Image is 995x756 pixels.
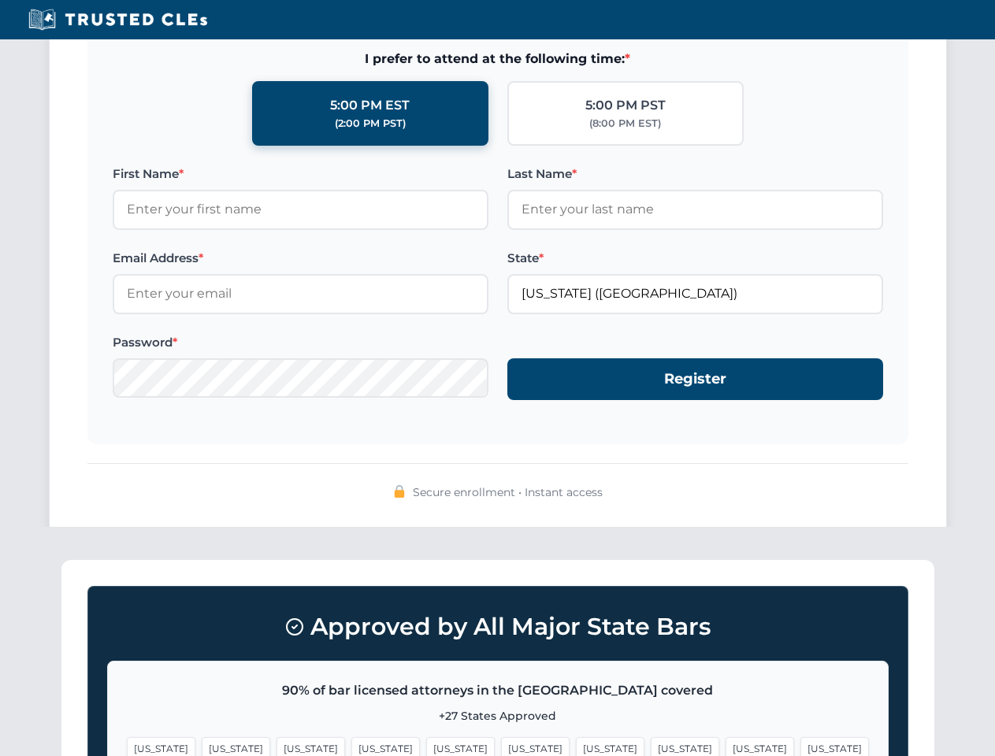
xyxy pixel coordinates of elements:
[107,606,889,648] h3: Approved by All Major State Bars
[507,165,883,183] label: Last Name
[585,95,666,116] div: 5:00 PM PST
[127,680,869,701] p: 90% of bar licensed attorneys in the [GEOGRAPHIC_DATA] covered
[113,190,488,229] input: Enter your first name
[127,707,869,724] p: +27 States Approved
[507,358,883,400] button: Register
[113,333,488,352] label: Password
[24,8,212,31] img: Trusted CLEs
[507,249,883,268] label: State
[113,165,488,183] label: First Name
[393,485,406,498] img: 🔒
[113,274,488,313] input: Enter your email
[330,95,410,116] div: 5:00 PM EST
[335,116,406,132] div: (2:00 PM PST)
[507,274,883,313] input: Florida (FL)
[113,249,488,268] label: Email Address
[413,484,603,501] span: Secure enrollment • Instant access
[507,190,883,229] input: Enter your last name
[589,116,661,132] div: (8:00 PM EST)
[113,49,883,69] span: I prefer to attend at the following time:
